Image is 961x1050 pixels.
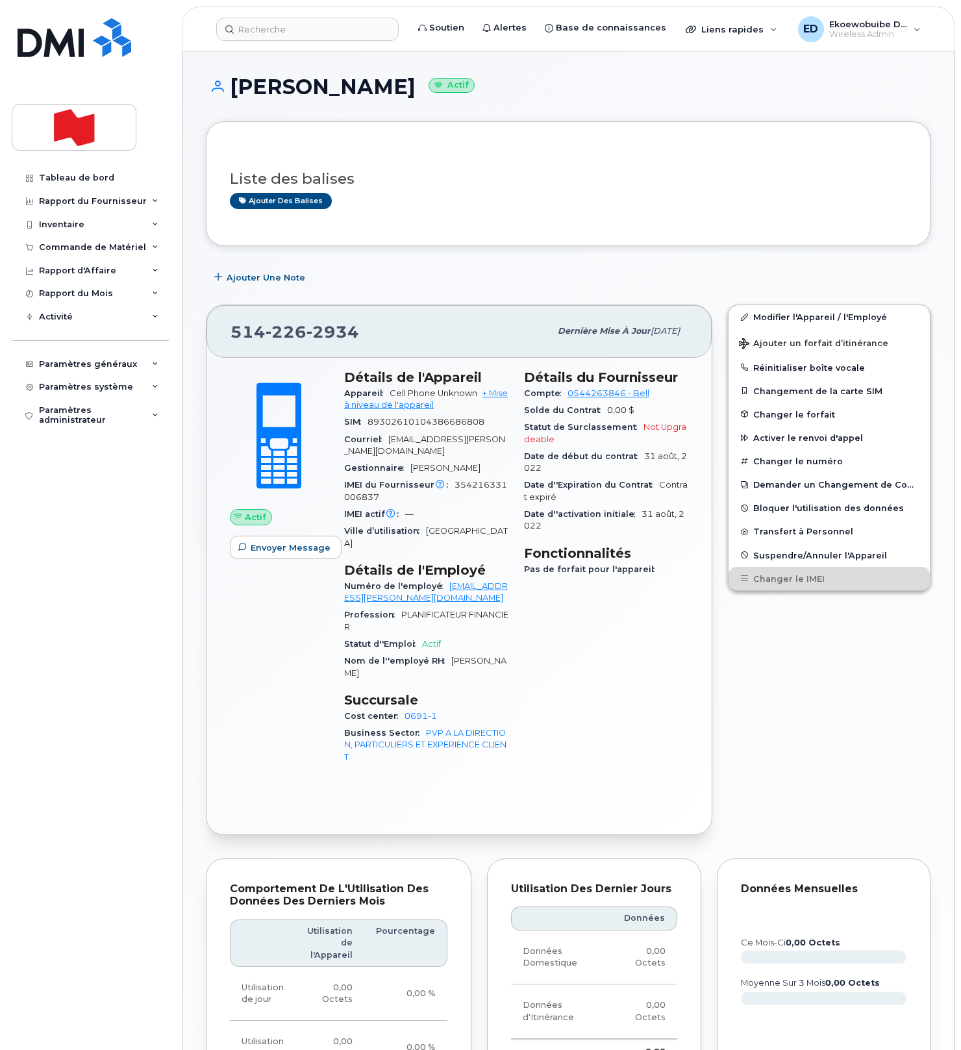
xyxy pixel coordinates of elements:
[306,322,359,342] span: 2934
[295,967,364,1021] td: 0,00 Octets
[364,967,447,1021] td: 0,00 %
[729,356,930,379] button: Réinitialiser boîte vocale
[206,266,316,289] button: Ajouter une Note
[729,449,930,473] button: Changer le numéro
[344,728,426,738] span: Business Sector
[405,711,437,721] a: 0691-1
[344,509,405,519] span: IMEI actif
[729,403,930,426] button: Changer le forfait
[606,906,677,930] th: Données
[606,984,677,1039] td: 0,00 Octets
[606,931,677,985] td: 0,00 Octets
[344,692,508,708] h3: Succursale
[729,379,930,403] button: Changement de la carte SIM
[231,322,359,342] span: 514
[295,919,364,967] th: Utilisation de l'Appareil
[344,711,405,721] span: Cost center
[729,544,930,567] button: Suspendre/Annuler l'Appareil
[230,193,332,209] a: Ajouter des balises
[344,639,422,649] span: Statut d''Emploi
[729,426,930,449] button: Activer le renvoi d'appel
[524,480,688,501] span: Contrat expiré
[511,984,606,1039] td: Données d'Itinérance
[741,978,880,988] text: moyenne sur 3 mois
[344,480,507,501] span: 354216331006837
[344,728,506,762] a: PVP A LA DIRECTION, PARTICULIERS ET EXPERIENCE CLIENT
[344,526,508,547] span: [GEOGRAPHIC_DATA]
[344,434,505,456] span: [EMAIL_ADDRESS][PERSON_NAME][DOMAIN_NAME]
[344,656,506,677] span: [PERSON_NAME]
[245,511,266,523] span: Actif
[524,545,688,561] h3: Fonctionnalités
[344,610,508,631] span: PLANIFICATEUR FINANCIER
[729,567,930,590] button: Changer le IMEI
[753,550,887,560] span: Suspendre/Annuler l'Appareil
[524,422,643,432] span: Statut de Surclassement
[558,326,651,336] span: Dernière mise à jour
[729,496,930,519] button: Bloquer l'utilisation des données
[206,75,930,98] h1: [PERSON_NAME]
[227,271,305,284] span: Ajouter une Note
[511,882,677,895] div: Utilisation des Dernier Jours
[511,931,606,985] td: Données Domestique
[651,326,680,336] span: [DATE]
[364,919,447,967] th: Pourcentage
[729,329,930,356] button: Ajouter un forfait d’itinérance
[251,542,331,554] span: Envoyer Message
[524,369,688,385] h3: Détails du Fournisseur
[344,369,508,385] h3: Détails de l'Appareil
[524,405,607,415] span: Solde du Contrat
[429,78,475,93] small: Actif
[729,473,930,496] button: Demander un Changement de Compte
[524,564,661,574] span: Pas de forfait pour l'appareil
[753,409,835,419] span: Changer le forfait
[786,938,840,947] tspan: 0,00 Octets
[344,417,368,427] span: SIM
[524,480,659,490] span: Date d''Expiration du Contrat
[230,967,295,1021] td: Utilisation de jour
[344,434,388,444] span: Courriel
[266,322,306,342] span: 226
[390,388,477,398] span: Cell Phone Unknown
[344,610,401,619] span: Profession
[368,417,484,427] span: 89302610104386686808
[344,388,390,398] span: Appareil
[524,388,568,398] span: Compte
[729,305,930,329] a: Modifier l'Appareil / l'Employé
[344,526,426,536] span: Ville d’utilisation
[230,536,342,559] button: Envoyer Message
[344,581,449,591] span: Numéro de l'employé
[607,405,634,415] span: 0,00 $
[741,938,840,947] text: Ce mois-ci
[344,480,455,490] span: IMEI du Fournisseur
[344,463,410,473] span: Gestionnaire
[753,433,863,443] span: Activer le renvoi d'appel
[344,562,508,578] h3: Détails de l'Employé
[230,171,906,187] h3: Liste des balises
[524,509,642,519] span: Date d''activation initiale
[825,978,880,988] tspan: 0,00 Octets
[344,656,451,666] span: Nom de l''employé RH
[405,509,414,519] span: —
[739,338,888,351] span: Ajouter un forfait d’itinérance
[230,882,447,908] div: Comportement de l'Utilisation des Données des Derniers Mois
[422,639,441,649] span: Actif
[410,463,480,473] span: [PERSON_NAME]
[524,451,644,461] span: Date de début du contrat
[568,388,649,398] a: 0544263846 - Bell
[729,519,930,543] button: Transfert à Personnel
[524,422,686,444] span: Not Upgradeable
[741,882,907,895] div: Données mensuelles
